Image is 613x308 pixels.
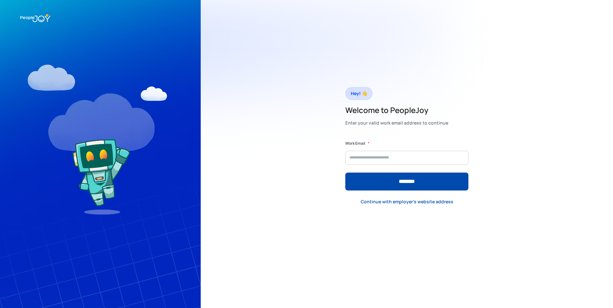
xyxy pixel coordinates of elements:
[361,199,453,205] div: Continue with employer's website address
[345,118,448,127] div: Enter your valid work email address to continue
[356,195,458,208] a: Continue with employer's website address
[351,89,367,98] div: Hey! 👋
[345,140,468,190] form: Form
[345,105,448,115] h2: Welcome to PeopleJoy
[345,140,365,147] label: Work Email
